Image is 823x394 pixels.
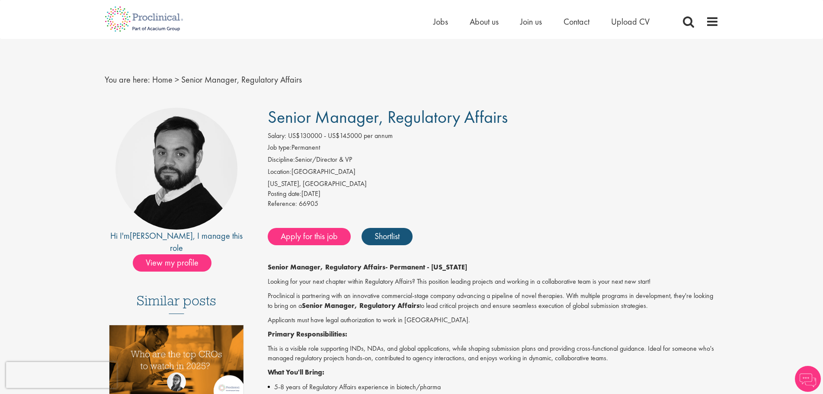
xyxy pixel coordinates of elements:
[268,344,719,364] p: This is a visible role supporting INDs, NDAs, and global applications, while shaping submission p...
[152,74,173,85] a: breadcrumb link
[268,155,295,165] label: Discipline:
[268,189,719,199] div: [DATE]
[299,199,318,208] span: 66905
[268,315,719,325] p: Applicants must have legal authorization to work in [GEOGRAPHIC_DATA].
[564,16,589,27] a: Contact
[268,131,286,141] label: Salary:
[133,256,220,267] a: View my profile
[268,106,508,128] span: Senior Manager, Regulatory Affairs
[268,277,719,287] p: Looking for your next chapter within Regulatory Affairs? This position leading projects and worki...
[175,74,179,85] span: >
[167,372,186,391] img: Theodora Savlovschi - Wicks
[795,366,821,392] img: Chatbot
[130,230,193,241] a: [PERSON_NAME]
[268,167,719,179] li: [GEOGRAPHIC_DATA]
[302,301,420,310] strong: Senior Manager, Regulatory Affairs
[181,74,302,85] span: Senior Manager, Regulatory Affairs
[133,254,211,272] span: View my profile
[268,179,719,189] div: [US_STATE], [GEOGRAPHIC_DATA]
[268,330,347,339] strong: Primary Responsibilities:
[268,143,291,153] label: Job type:
[268,189,301,198] span: Posting date:
[268,263,385,272] strong: Senior Manager, Regulatory Affairs
[268,143,719,155] li: Permanent
[268,291,719,311] p: Proclinical is partnering with an innovative commercial-stage company advancing a pipeline of nov...
[385,263,467,272] strong: - Permanent - [US_STATE]
[268,368,324,377] strong: What You'll Bring:
[137,293,216,314] h3: Similar posts
[105,74,150,85] span: You are here:
[268,228,351,245] a: Apply for this job
[268,199,297,209] label: Reference:
[115,108,237,230] img: imeage of recruiter Nick Walker
[268,155,719,167] li: Senior/Director & VP
[268,167,291,177] label: Location:
[288,131,393,140] span: US$130000 - US$145000 per annum
[611,16,650,27] a: Upload CV
[520,16,542,27] a: Join us
[362,228,413,245] a: Shortlist
[105,230,249,254] div: Hi I'm , I manage this role
[268,382,719,392] li: 5-8 years of Regulatory Affairs experience in biotech/pharma
[433,16,448,27] a: Jobs
[470,16,499,27] a: About us
[6,362,117,388] iframe: reCAPTCHA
